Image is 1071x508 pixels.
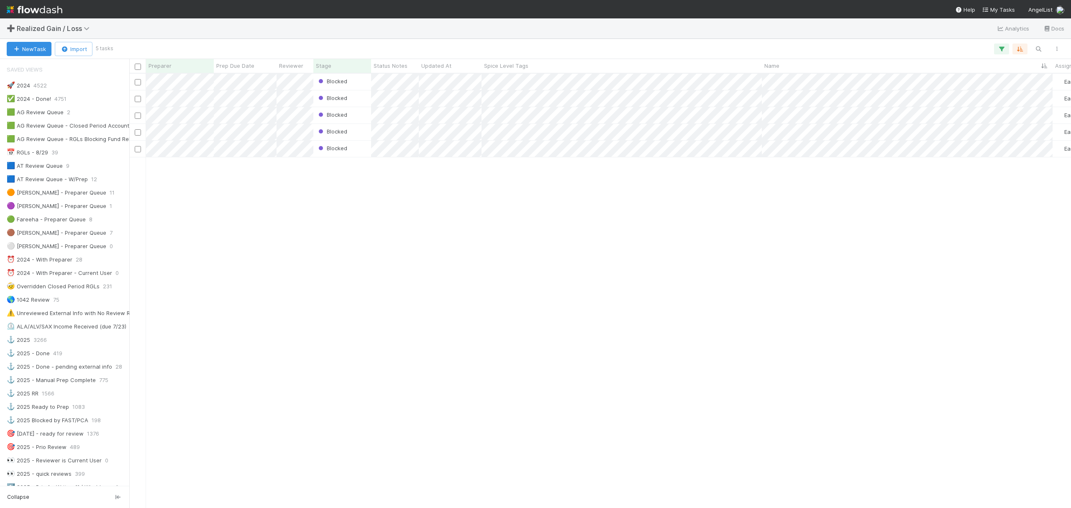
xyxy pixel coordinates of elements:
[7,308,148,318] div: Unreviewed External Info with No Review Request
[92,415,101,426] span: 198
[279,62,303,70] span: Reviewer
[7,470,15,477] span: 👀
[42,388,54,399] span: 1566
[135,113,141,119] input: Toggle Row Selected
[72,402,85,412] span: 1083
[103,281,112,292] span: 231
[7,349,15,357] span: ⚓
[7,254,72,265] div: 2024 - With Preparer
[149,62,172,70] span: Preparer
[135,146,141,152] input: Toggle Row Selected
[115,482,119,493] span: 0
[105,455,108,466] span: 0
[317,128,347,135] span: Blocked
[135,129,141,136] input: Toggle Row Selected
[7,362,112,372] div: 2025 - Done - pending external info
[317,144,347,152] div: Blocked
[89,214,92,225] span: 8
[1056,6,1064,14] img: avatar_bc42736a-3f00-4d10-a11d-d22e63cdc729.png
[87,428,99,439] span: 1376
[135,96,141,102] input: Toggle Row Selected
[7,416,15,423] span: ⚓
[7,321,126,332] div: ALA/ALV/SAX Income Received (due 7/23)
[7,363,15,370] span: ⚓
[7,443,15,450] span: 🎯
[7,455,102,466] div: 2025 - Reviewer is Current User
[7,134,143,144] div: AG Review Queue - RGLs Blocking Fund Release
[7,295,50,305] div: 1042 Review
[7,442,67,452] div: 2025 - Prio Review
[7,122,15,129] span: 🟩
[53,348,62,359] span: 419
[7,135,15,142] span: 🟩
[7,228,106,238] div: [PERSON_NAME] - Preparer Queue
[317,145,347,151] span: Blocked
[317,77,347,85] div: Blocked
[17,24,94,33] span: Realized Gain / Loss
[7,483,15,490] span: 1️⃣
[7,229,15,236] span: 🟤
[316,62,331,70] span: Stage
[982,6,1015,13] span: My Tasks
[317,78,347,85] span: Blocked
[110,228,113,238] span: 7
[7,94,51,104] div: 2024 - Done!
[7,149,15,156] span: 📅
[76,254,82,265] span: 28
[70,442,80,452] span: 489
[7,3,62,17] img: logo-inverted-e16ddd16eac7371096b0.svg
[7,281,100,292] div: Overridden Closed Period RGLs
[7,482,112,493] div: 2025 - Prio 1 - Write off / Winddown
[317,127,347,136] div: Blocked
[7,376,15,383] span: ⚓
[7,61,43,78] span: Saved Views
[7,242,15,249] span: ⚪
[7,174,88,185] div: AT Review Queue - W/Prep
[374,62,407,70] span: Status Notes
[7,457,15,464] span: 👀
[66,161,69,171] span: 9
[317,95,347,101] span: Blocked
[7,309,15,316] span: ⚠️
[75,469,85,479] span: 399
[7,175,15,182] span: 🟦
[7,147,48,158] div: RGLs - 8/29
[115,268,119,278] span: 0
[764,62,779,70] span: Name
[51,147,58,158] span: 39
[7,336,15,343] span: ⚓
[54,94,67,104] span: 4751
[216,62,254,70] span: Prep Due Date
[7,390,15,397] span: ⚓
[135,64,141,70] input: Toggle All Rows Selected
[53,295,59,305] span: 75
[484,62,528,70] span: Spice Level Tags
[7,202,15,209] span: 🟣
[1056,145,1063,152] img: avatar_bc42736a-3f00-4d10-a11d-d22e63cdc729.png
[997,23,1030,33] a: Analytics
[91,174,97,185] span: 12
[7,189,15,196] span: 🟠
[7,162,15,169] span: 🟦
[33,335,47,345] span: 3266
[982,5,1015,14] a: My Tasks
[7,214,86,225] div: Fareeha - Preparer Queue
[7,348,50,359] div: 2025 - Done
[135,79,141,85] input: Toggle Row Selected
[7,428,84,439] div: [DATE] - ready for review
[1056,95,1063,102] img: avatar_bc42736a-3f00-4d10-a11d-d22e63cdc729.png
[55,42,92,56] button: Import
[67,107,70,118] span: 2
[7,187,106,198] div: [PERSON_NAME] - Preparer Queue
[7,282,15,290] span: 🤕
[99,375,108,385] span: 775
[7,241,106,251] div: [PERSON_NAME] - Preparer Queue
[317,94,347,102] div: Blocked
[110,201,112,211] span: 1
[7,107,64,118] div: AG Review Queue
[7,323,15,330] span: ⏲️
[7,493,29,501] span: Collapse
[1056,128,1063,135] img: avatar_bc42736a-3f00-4d10-a11d-d22e63cdc729.png
[7,403,15,410] span: ⚓
[7,201,106,211] div: [PERSON_NAME] - Preparer Queue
